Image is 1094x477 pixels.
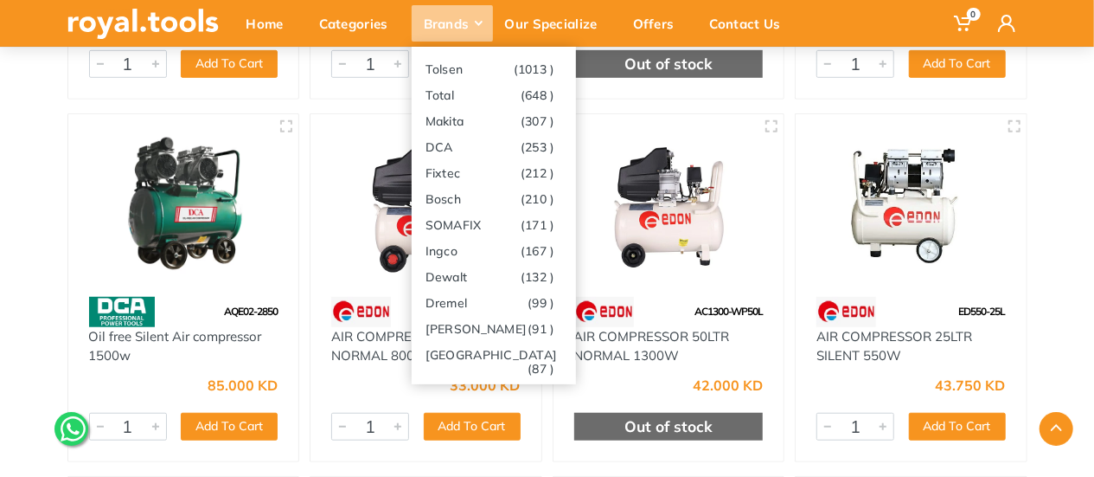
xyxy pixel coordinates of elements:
[909,50,1006,78] button: Add To Cart
[412,81,576,107] a: Total(648 )
[224,305,278,318] span: AQE02-2850
[84,130,284,280] img: Royal Tools - Oil free Silent Air compressor 1500w
[412,263,576,289] a: Dewalt(132 )
[412,315,576,341] a: [PERSON_NAME](91 )
[694,305,763,318] span: AC1300-WP50L
[307,5,412,42] div: Categories
[412,159,576,185] a: Fixtec(212 )
[959,305,1006,318] span: ED550-25L
[412,133,576,159] a: DCA(253 )
[412,185,576,211] a: Bosch(210 )
[698,5,804,42] div: Contact Us
[451,378,521,392] div: 33.000 KD
[528,296,554,310] span: (99 )
[412,289,576,315] a: Dremel(99 )
[816,328,972,364] a: AIR COMPRESSOR 25LTR SILENT 550W
[331,297,391,327] img: 112.webp
[521,88,555,102] span: (648 )
[67,9,219,39] img: royal.tools Logo
[574,297,634,327] img: 112.webp
[816,297,876,327] img: 112.webp
[521,192,555,206] span: (210 )
[208,378,278,392] div: 85.000 KD
[521,218,555,232] span: (171 )
[936,378,1006,392] div: 43.750 KD
[331,328,487,364] a: AIR COMPRESSOR 25LTR NORMAL 800W
[569,130,769,280] img: Royal Tools - AIR COMPRESSOR 50LTR NORMAL 1300W
[521,270,555,284] span: (132 )
[493,5,621,42] div: Our Specialize
[811,130,1011,280] img: Royal Tools - AIR COMPRESSOR 25LTR SILENT 550W
[574,50,764,78] div: Out of stock
[412,55,576,81] a: Tolsen(1013 )
[514,62,555,76] span: (1013 )
[181,50,278,78] button: Add To Cart
[693,378,763,392] div: 42.000 KD
[528,362,554,376] span: (87 )
[326,130,526,280] img: Royal Tools - AIR COMPRESSOR 25LTR NORMAL 800W
[412,237,576,263] a: Ingco(167 )
[574,328,730,364] a: AIR COMPRESSOR 50LTR NORMAL 1300W
[521,140,555,154] span: (253 )
[234,5,307,42] div: Home
[412,211,576,237] a: SOMAFIX(171 )
[521,166,555,180] span: (212 )
[89,328,262,364] a: Oil free Silent Air compressor 1500w
[412,5,493,42] div: Brands
[89,297,155,327] img: 58.webp
[621,5,698,42] div: Offers
[967,8,981,21] span: 0
[412,341,576,367] a: [GEOGRAPHIC_DATA](87 )
[521,114,555,128] span: (307 )
[521,244,555,258] span: (167 )
[528,322,554,336] span: (91 )
[412,107,576,133] a: Makita(307 )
